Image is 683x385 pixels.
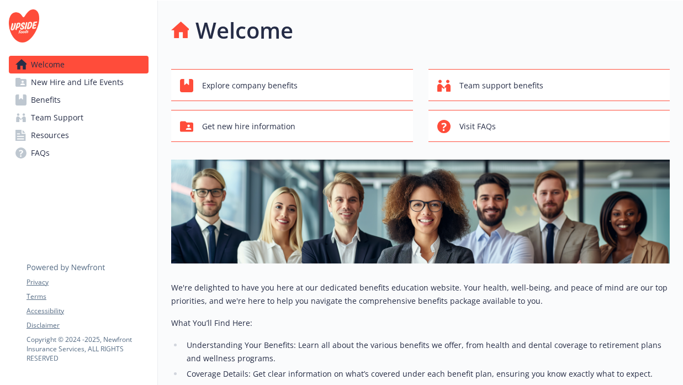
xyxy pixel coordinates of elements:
[171,110,413,142] button: Get new hire information
[31,56,65,73] span: Welcome
[171,281,670,308] p: We're delighted to have you here at our dedicated benefits education website. Your health, well-b...
[459,116,496,137] span: Visit FAQs
[9,144,149,162] a: FAQs
[428,110,670,142] button: Visit FAQs
[171,160,670,263] img: overview page banner
[183,339,670,365] li: Understanding Your Benefits: Learn all about the various benefits we offer, from health and denta...
[31,126,69,144] span: Resources
[183,367,670,381] li: Coverage Details: Get clear information on what’s covered under each benefit plan, ensuring you k...
[27,292,148,302] a: Terms
[9,109,149,126] a: Team Support
[195,14,293,47] h1: Welcome
[27,335,148,363] p: Copyright © 2024 - 2025 , Newfront Insurance Services, ALL RIGHTS RESERVED
[31,144,50,162] span: FAQs
[9,91,149,109] a: Benefits
[171,69,413,101] button: Explore company benefits
[171,317,670,330] p: What You’ll Find Here:
[202,75,298,96] span: Explore company benefits
[31,73,124,91] span: New Hire and Life Events
[27,277,148,287] a: Privacy
[27,320,148,330] a: Disclaimer
[202,116,295,137] span: Get new hire information
[428,69,670,101] button: Team support benefits
[9,126,149,144] a: Resources
[31,91,61,109] span: Benefits
[9,73,149,91] a: New Hire and Life Events
[9,56,149,73] a: Welcome
[31,109,83,126] span: Team Support
[459,75,543,96] span: Team support benefits
[27,306,148,316] a: Accessibility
